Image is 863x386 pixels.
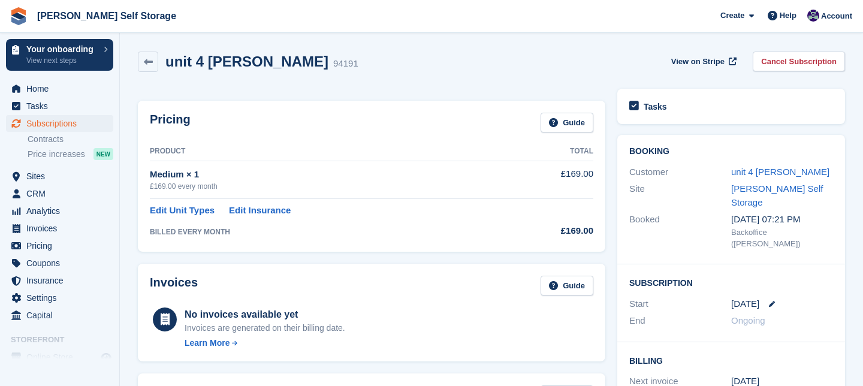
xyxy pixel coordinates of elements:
a: menu [6,115,113,132]
div: £169.00 every month [150,181,510,192]
a: menu [6,349,113,366]
a: Edit Unit Types [150,204,215,218]
h2: unit 4 [PERSON_NAME] [165,53,328,70]
th: Product [150,142,510,161]
a: View on Stripe [666,52,739,71]
p: Your onboarding [26,45,98,53]
div: NEW [93,148,113,160]
h2: Tasks [644,101,667,112]
div: Backoffice ([PERSON_NAME]) [731,227,833,250]
a: menu [6,307,113,324]
a: Preview store [99,350,113,364]
a: menu [6,272,113,289]
img: stora-icon-8386f47178a22dfd0bd8f6a31ec36ba5ce8667c1dd55bd0f319d3a0aa187defe.svg [10,7,28,25]
div: Customer [629,165,731,179]
span: Online Store [26,349,98,366]
a: Your onboarding View next steps [6,39,113,71]
a: menu [6,237,113,254]
span: Help [780,10,796,22]
a: menu [6,98,113,114]
div: 94191 [333,57,358,71]
span: Home [26,80,98,97]
a: Learn More [185,337,345,349]
span: CRM [26,185,98,202]
span: Analytics [26,203,98,219]
h2: Subscription [629,276,833,288]
span: Subscriptions [26,115,98,132]
span: Ongoing [731,315,765,325]
a: menu [6,220,113,237]
span: Sites [26,168,98,185]
span: Capital [26,307,98,324]
a: unit 4 [PERSON_NAME] [731,167,829,177]
div: Start [629,297,731,311]
img: Matthew Jones [807,10,819,22]
a: menu [6,289,113,306]
div: [DATE] 07:21 PM [731,213,833,227]
span: Storefront [11,334,119,346]
h2: Invoices [150,276,198,295]
div: Site [629,182,731,209]
h2: Billing [629,354,833,366]
a: Edit Insurance [229,204,291,218]
time: 2025-08-13 00:00:00 UTC [731,297,759,311]
a: menu [6,80,113,97]
div: BILLED EVERY MONTH [150,227,510,237]
a: Price increases NEW [28,147,113,161]
div: No invoices available yet [185,307,345,322]
p: View next steps [26,55,98,66]
div: End [629,314,731,328]
td: £169.00 [510,161,593,198]
span: Tasks [26,98,98,114]
a: Guide [541,276,593,295]
div: Learn More [185,337,230,349]
a: menu [6,185,113,202]
a: menu [6,168,113,185]
h2: Pricing [150,113,191,132]
div: £169.00 [510,224,593,238]
a: menu [6,203,113,219]
a: Guide [541,113,593,132]
a: menu [6,255,113,272]
a: Cancel Subscription [753,52,845,71]
span: Invoices [26,220,98,237]
a: [PERSON_NAME] Self Storage [731,183,823,207]
a: [PERSON_NAME] Self Storage [32,6,181,26]
span: Insurance [26,272,98,289]
span: Coupons [26,255,98,272]
h2: Booking [629,147,833,156]
span: Create [720,10,744,22]
div: Booked [629,213,731,250]
a: Contracts [28,134,113,145]
div: Invoices are generated on their billing date. [185,322,345,334]
th: Total [510,142,593,161]
span: Price increases [28,149,85,160]
span: View on Stripe [671,56,725,68]
span: Account [821,10,852,22]
div: Medium × 1 [150,168,510,182]
span: Pricing [26,237,98,254]
span: Settings [26,289,98,306]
